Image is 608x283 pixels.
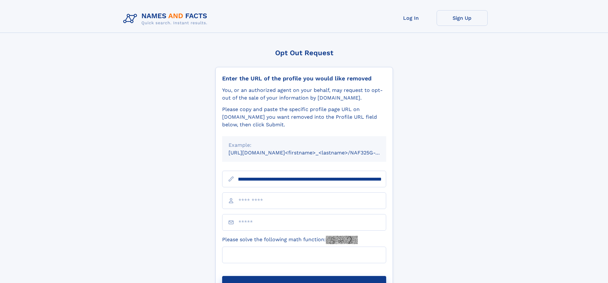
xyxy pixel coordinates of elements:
[222,86,386,102] div: You, or an authorized agent on your behalf, may request to opt-out of the sale of your informatio...
[386,10,437,26] a: Log In
[437,10,488,26] a: Sign Up
[229,141,380,149] div: Example:
[222,106,386,129] div: Please copy and paste the specific profile page URL on [DOMAIN_NAME] you want removed into the Pr...
[121,10,213,27] img: Logo Names and Facts
[215,49,393,57] div: Opt Out Request
[222,75,386,82] div: Enter the URL of the profile you would like removed
[222,236,358,244] label: Please solve the following math function:
[229,150,398,156] small: [URL][DOMAIN_NAME]<firstname>_<lastname>/NAF325G-xxxxxxxx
